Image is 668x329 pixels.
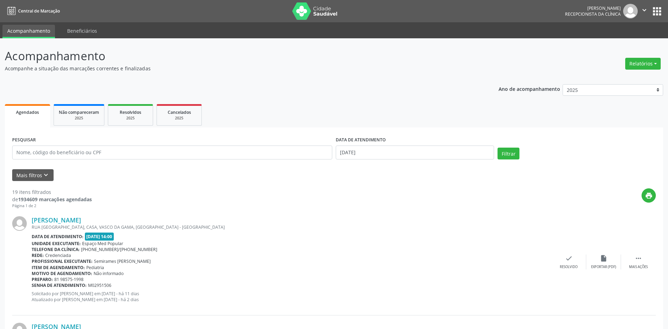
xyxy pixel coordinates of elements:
img: img [623,4,638,18]
i:  [641,6,648,14]
label: PESQUISAR [12,135,36,146]
span: [DATE] 14:00 [85,233,114,241]
span: Resolvidos [120,109,141,115]
b: Senha de atendimento: [32,282,87,288]
span: Não informado [94,271,124,276]
p: Acompanhe a situação das marcações correntes e finalizadas [5,65,466,72]
input: Nome, código do beneficiário ou CPF [12,146,332,159]
button: Mais filtroskeyboard_arrow_down [12,169,54,181]
p: Solicitado por [PERSON_NAME] em [DATE] - há 11 dias Atualizado por [PERSON_NAME] em [DATE] - há 2... [32,291,551,303]
span: Semirames [PERSON_NAME] [94,258,151,264]
input: Selecione um intervalo [336,146,494,159]
b: Motivo de agendamento: [32,271,92,276]
b: Unidade executante: [32,241,81,246]
span: Recepcionista da clínica [565,11,621,17]
div: [PERSON_NAME] [565,5,621,11]
a: [PERSON_NAME] [32,216,81,224]
button: apps [651,5,663,17]
span: Cancelados [168,109,191,115]
i: keyboard_arrow_down [42,171,50,179]
a: Beneficiários [62,25,102,37]
span: Espaço Med Popular [82,241,123,246]
a: Acompanhamento [2,25,55,38]
div: de [12,196,92,203]
div: RUA [GEOGRAPHIC_DATA], CASA, VASCO DA GAMA, [GEOGRAPHIC_DATA] - [GEOGRAPHIC_DATA] [32,224,551,230]
strong: 1934609 marcações agendadas [18,196,92,203]
b: Telefone da clínica: [32,246,80,252]
i:  [635,254,642,262]
span: Agendados [16,109,39,115]
span: 81 98575-1998 [54,276,83,282]
div: 19 itens filtrados [12,188,92,196]
button: print [642,188,656,203]
label: DATA DE ATENDIMENTO [336,135,386,146]
b: Data de atendimento: [32,234,83,240]
b: Profissional executante: [32,258,93,264]
div: Página 1 de 2 [12,203,92,209]
b: Preparo: [32,276,53,282]
i: insert_drive_file [600,254,607,262]
div: Exportar (PDF) [591,265,616,269]
i: check [565,254,573,262]
span: Central de Marcação [18,8,60,14]
span: Credenciada [45,252,71,258]
span: Não compareceram [59,109,99,115]
div: 2025 [113,116,148,121]
div: Mais ações [629,265,648,269]
button:  [638,4,651,18]
p: Ano de acompanhamento [499,84,560,93]
img: img [12,216,27,231]
b: Item de agendamento: [32,265,85,271]
span: [PHONE_NUMBER]/[PHONE_NUMBER] [81,246,157,252]
span: Pediatria [86,265,104,271]
span: M02951506 [88,282,111,288]
div: Resolvido [560,265,578,269]
a: Central de Marcação [5,5,60,17]
p: Acompanhamento [5,47,466,65]
button: Relatórios [625,58,661,70]
div: 2025 [162,116,197,121]
button: Filtrar [498,148,519,159]
div: 2025 [59,116,99,121]
i: print [645,192,653,199]
b: Rede: [32,252,44,258]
